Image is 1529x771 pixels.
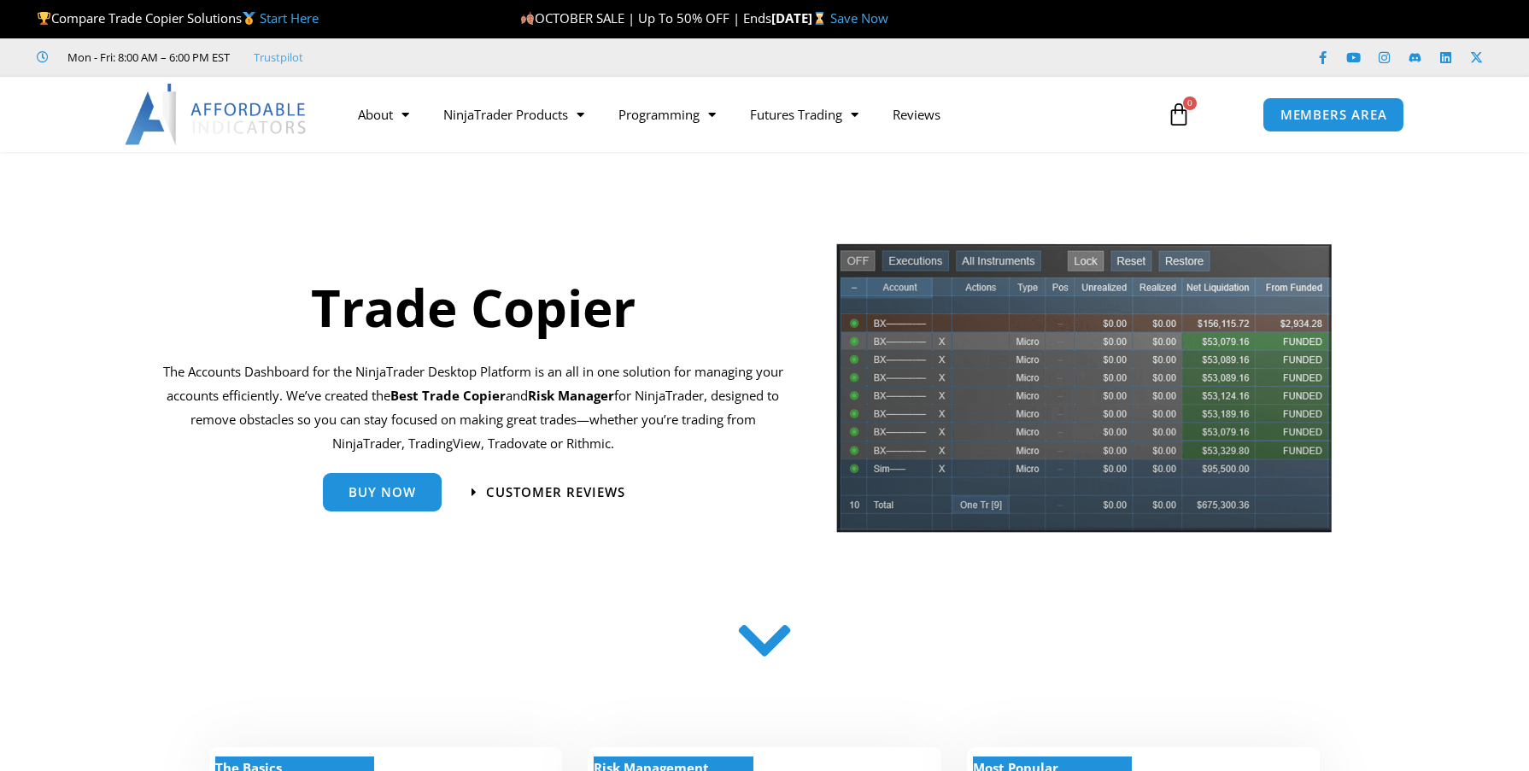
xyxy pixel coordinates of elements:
[1183,96,1197,110] span: 0
[1280,108,1387,121] span: MEMBERS AREA
[254,47,303,67] a: Trustpilot
[390,387,506,404] b: Best Trade Copier
[813,12,826,25] img: ⌛
[601,95,733,134] a: Programming
[521,12,534,25] img: 🍂
[733,95,876,134] a: Futures Trading
[349,486,416,499] span: Buy Now
[162,272,783,343] h1: Trade Copier
[125,84,308,145] img: LogoAI | Affordable Indicators – NinjaTrader
[486,486,625,499] span: Customer Reviews
[260,9,319,26] a: Start Here
[243,12,255,25] img: 🥇
[37,9,319,26] span: Compare Trade Copier Solutions
[472,486,625,499] a: Customer Reviews
[426,95,601,134] a: NinjaTrader Products
[835,242,1333,546] img: tradecopier | Affordable Indicators – NinjaTrader
[771,9,830,26] strong: [DATE]
[323,473,442,511] a: Buy Now
[341,95,1147,134] nav: Menu
[341,95,426,134] a: About
[1262,97,1405,132] a: MEMBERS AREA
[528,387,614,404] strong: Risk Manager
[520,9,771,26] span: OCTOBER SALE | Up To 50% OFF | Ends
[162,360,783,455] p: The Accounts Dashboard for the NinjaTrader Desktop Platform is an all in one solution for managin...
[38,12,50,25] img: 🏆
[876,95,958,134] a: Reviews
[63,47,230,67] span: Mon - Fri: 8:00 AM – 6:00 PM EST
[830,9,888,26] a: Save Now
[1141,90,1216,139] a: 0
